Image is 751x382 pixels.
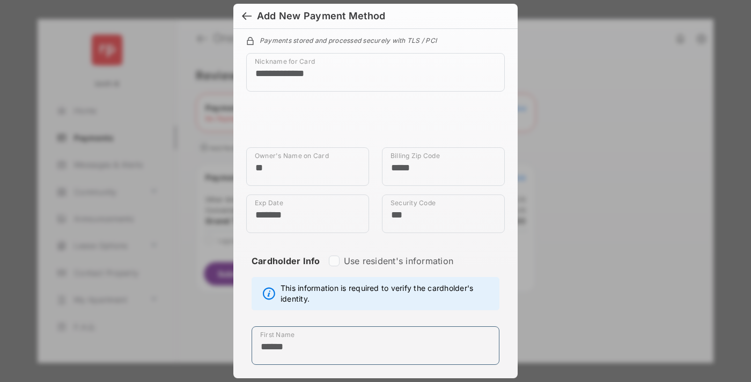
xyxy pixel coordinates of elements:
[344,256,453,266] label: Use resident's information
[246,35,505,44] div: Payments stored and processed securely with TLS / PCI
[281,283,494,304] span: This information is required to verify the cardholder's identity.
[252,256,320,286] strong: Cardholder Info
[246,100,505,147] iframe: Credit card field
[257,10,385,22] div: Add New Payment Method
